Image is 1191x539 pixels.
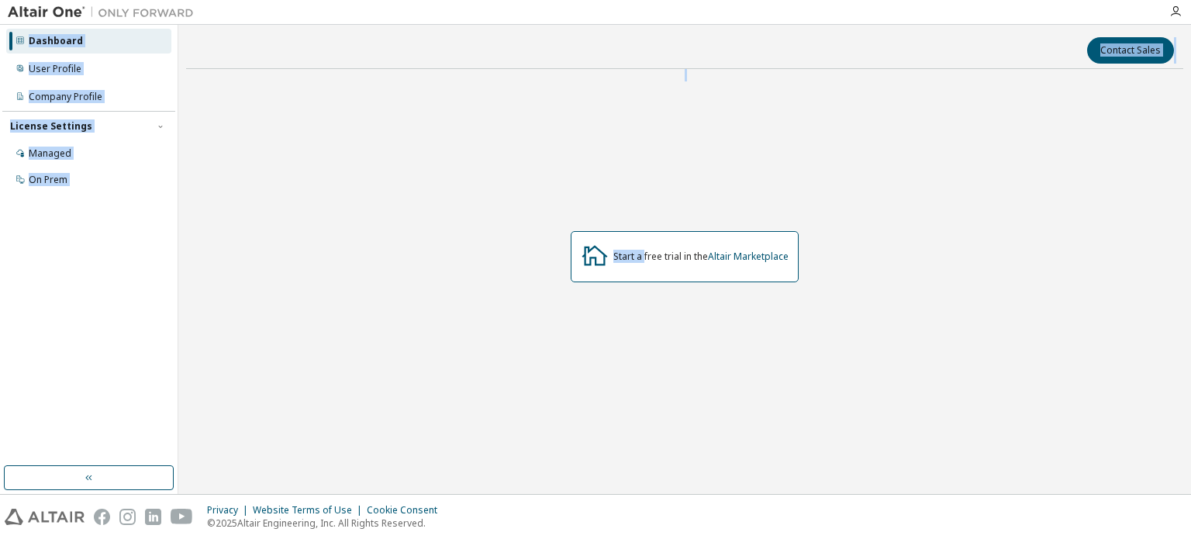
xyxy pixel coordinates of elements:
div: License Settings [10,120,92,133]
img: instagram.svg [119,509,136,525]
img: facebook.svg [94,509,110,525]
div: On Prem [29,174,67,186]
div: User Profile [29,63,81,75]
img: Altair One [8,5,202,20]
div: Dashboard [29,35,83,47]
button: Contact Sales [1087,37,1174,64]
img: linkedin.svg [145,509,161,525]
div: Company Profile [29,91,102,103]
a: Altair Marketplace [708,250,789,263]
div: Managed [29,147,71,160]
div: Privacy [207,504,253,517]
div: Website Terms of Use [253,504,367,517]
div: Start a free trial in the [613,250,789,263]
div: Cookie Consent [367,504,447,517]
img: altair_logo.svg [5,509,85,525]
p: © 2025 Altair Engineering, Inc. All Rights Reserved. [207,517,447,530]
img: youtube.svg [171,509,193,525]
